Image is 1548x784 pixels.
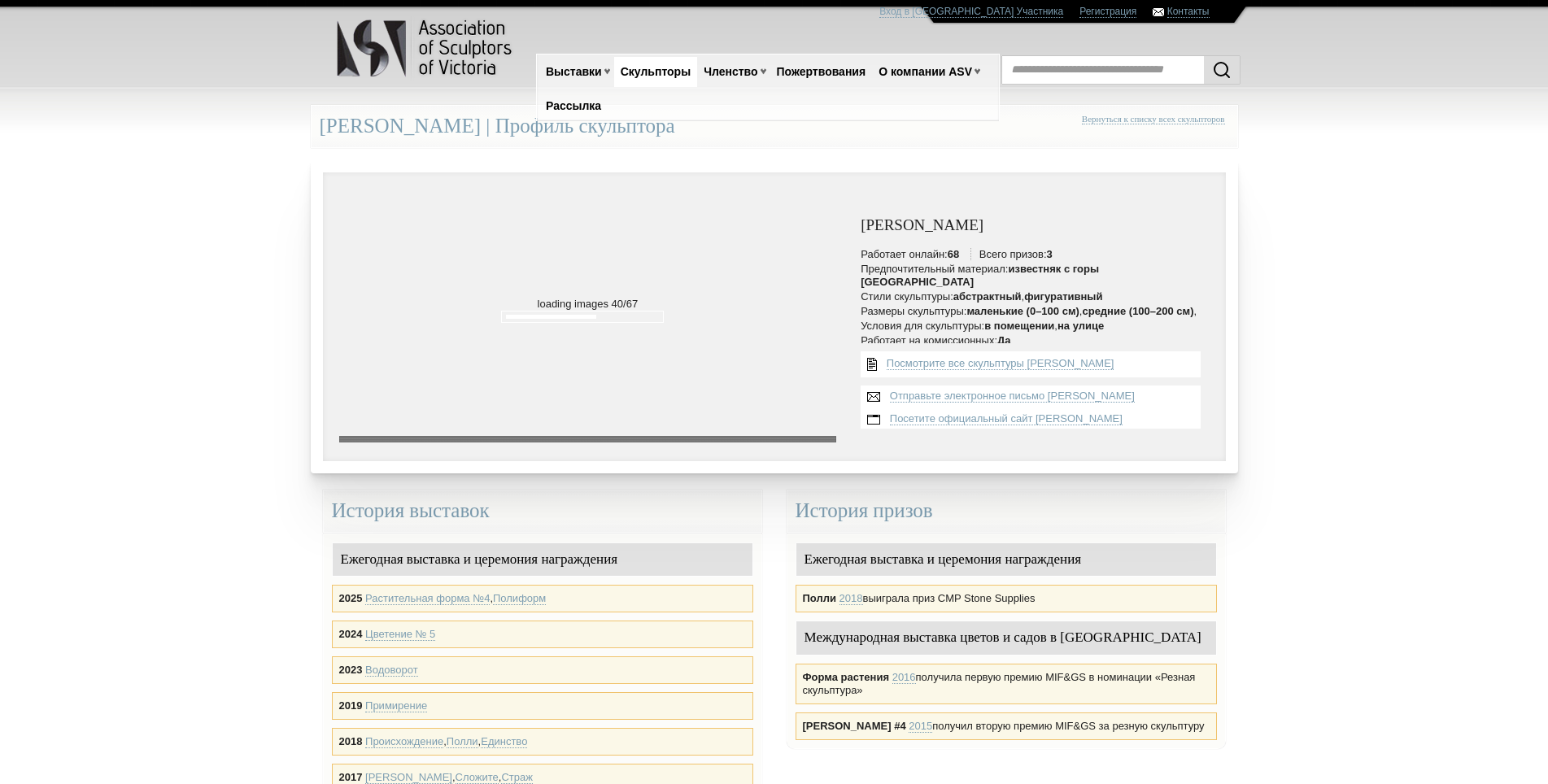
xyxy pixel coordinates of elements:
a: Полиформ [493,592,546,605]
a: 2015 [909,720,932,733]
ya-tr-span: Предпочтительный материал: [861,263,1008,275]
ya-tr-span: Водоворот [365,664,418,676]
ya-tr-span: Скульпторы [621,65,691,78]
a: Скульпторы [614,57,697,87]
img: Посетить веб-сайт [861,408,887,431]
ya-tr-span: Работает на комиссионных: [861,334,997,346]
ya-tr-span: Вернуться к списку всех скульпторов [1082,114,1225,124]
a: Членство [697,57,764,87]
a: 2018 [839,592,863,605]
ya-tr-span: Пожертвования [777,65,866,78]
a: О компании ASV [872,57,979,87]
ya-tr-span: , [1022,290,1025,303]
a: Сложите [456,771,499,784]
ya-tr-span: Да [997,334,1011,346]
ya-tr-span: Выставки [546,65,602,78]
ya-tr-span: История призов [796,499,933,521]
img: Просмотрите список всех скульптур {имя_скульптора} [861,351,883,377]
a: Полли [447,735,478,748]
ya-tr-span: , [1079,305,1083,317]
a: Вход в [GEOGRAPHIC_DATA] Участника [879,6,1063,18]
ya-tr-span: маленькие (0–100 см) [966,305,1079,317]
ya-tr-span: 3 [1047,248,1053,260]
ya-tr-span: Форма растения [803,671,890,683]
ya-tr-span: Полли [803,592,836,604]
ya-tr-span: Посетите официальный сайт [PERSON_NAME] [890,412,1123,425]
strong: 2025 [339,592,363,604]
a: Рассылка [539,91,608,121]
strong: 2017 [339,771,363,783]
a: Вернуться к списку всех скульпторов [1082,114,1225,124]
ya-tr-span: [PERSON_NAME] | Профиль скульптора [320,115,675,137]
a: Цветение № 5 [365,628,435,641]
ya-tr-span: [PERSON_NAME] [365,771,452,783]
ya-tr-span: абстрактный [953,290,1022,303]
ya-tr-span: Растительная форма №4 [365,592,490,604]
ya-tr-span: Страж [501,771,533,783]
ya-tr-span: получила первую премию MIF&GS в номинации «Резная скульптура» [803,671,1196,696]
ya-tr-span: Контакты [1167,6,1210,17]
ya-tr-span: фигуративный [1024,290,1102,303]
ya-tr-span: Ежегодная выставка и церемония награждения [341,551,618,567]
div: , [332,585,753,612]
ya-tr-span: , [1054,320,1057,332]
ya-tr-span: средние (100–200 см) [1082,305,1193,317]
ya-tr-span: в помещении [984,320,1054,332]
ya-tr-span: 2023 [339,664,363,676]
ya-tr-span: Полиформ [493,592,546,604]
ya-tr-span: 68 [948,248,959,260]
ya-tr-span: 2024 [339,628,363,640]
ya-tr-span: Примирение [365,699,427,712]
ya-tr-span: Членство [704,65,757,78]
ya-tr-span: Рассылка [546,99,601,112]
ya-tr-span: 2018 [839,592,863,604]
a: Единство [481,735,527,748]
img: Связаться с ASV [1153,8,1164,16]
ya-tr-span: известняк с горы [GEOGRAPHIC_DATA] [861,263,1099,288]
div: , , [332,728,753,756]
ya-tr-span: на улице [1057,320,1104,332]
ya-tr-span: Полли [447,735,478,747]
ya-tr-span: Стили скульптуры: [861,290,953,303]
ya-tr-span: Сложите [456,771,499,783]
ya-tr-span: Размеры скульптуры: [861,305,966,317]
img: Поиск [1212,60,1232,80]
ya-tr-span: Происхождение [365,735,443,747]
a: Страж [501,771,533,784]
ya-tr-span: , [1194,305,1197,317]
a: Регистрация [1079,6,1136,18]
ya-tr-span: 2019 [339,699,363,712]
a: Пожертвования [770,57,873,87]
strong: 2018 [339,735,363,747]
ya-tr-span: Вход в [GEOGRAPHIC_DATA] Участника [879,6,1063,17]
ya-tr-span: Работает онлайн: [861,248,948,260]
ya-tr-span: Регистрация [1079,6,1136,17]
ya-tr-span: выиграла приз CMP Stone Supplies [863,592,1036,604]
a: Отправьте электронное письмо [PERSON_NAME] [890,390,1135,403]
ya-tr-span: История выставок [332,499,490,521]
ya-tr-span: Условия для скульптуры: [861,320,984,332]
ya-tr-span: Единство [481,735,527,747]
ya-tr-span: Ежегодная выставка и церемония награждения [805,551,1082,567]
ya-tr-span: 2016 [892,671,916,683]
img: Отправьте электронное письмо Джону Бишопу [861,385,887,408]
a: Контакты [1167,6,1210,18]
a: Растительная форма №4 [365,592,490,605]
ya-tr-span: [PERSON_NAME] [861,216,983,233]
ya-tr-span: [PERSON_NAME] #4 [803,720,906,732]
ya-tr-span: Всего призов: [979,248,1047,260]
ya-tr-span: Цветение № 5 [365,628,435,640]
ya-tr-span: получил вторую премию MIF&GS за резную скульптуру [932,720,1204,732]
ya-tr-span: 2015 [909,720,932,732]
a: [PERSON_NAME] [365,771,452,784]
img: logo.png [336,16,515,81]
ya-tr-span: Международная выставка цветов и садов в [GEOGRAPHIC_DATA] [805,629,1201,645]
a: Посмотрите все скульптуры [PERSON_NAME] [887,357,1114,370]
a: Выставки [539,57,608,87]
a: Происхождение [365,735,443,748]
a: Водоворот [365,664,418,677]
p: loading images 40/67 [339,189,837,311]
a: Посетите официальный сайт [PERSON_NAME] [890,412,1123,425]
ya-tr-span: Отправьте электронное письмо [PERSON_NAME] [890,390,1135,402]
